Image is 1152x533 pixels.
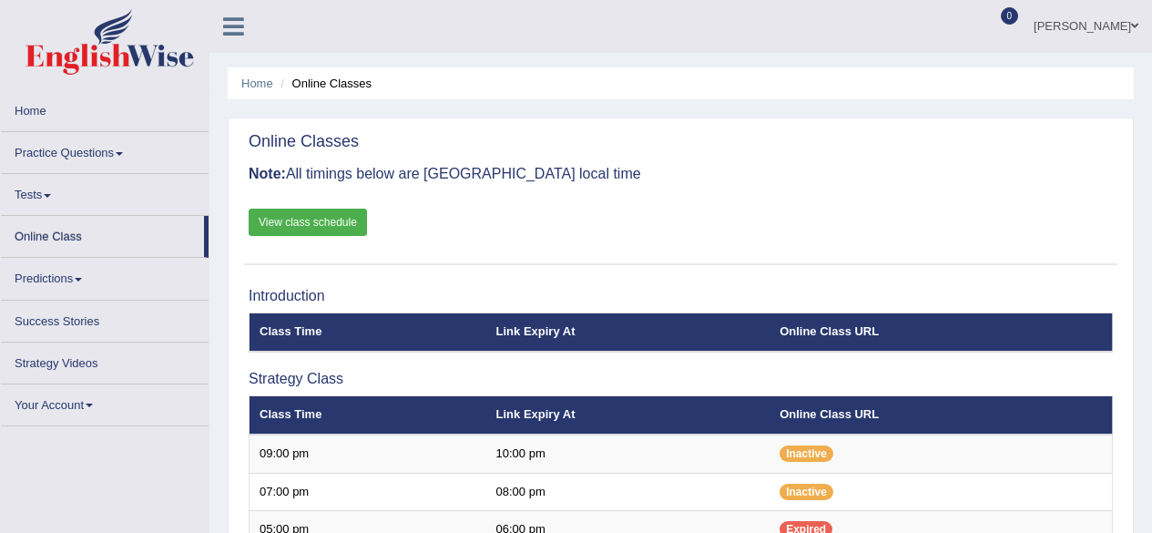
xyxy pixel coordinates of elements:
a: Online Class [1,216,204,251]
a: Success Stories [1,301,209,336]
li: Online Classes [276,75,372,92]
th: Online Class URL [770,396,1112,435]
th: Link Expiry At [486,313,770,352]
span: Inactive [780,446,833,462]
a: Home [1,90,209,126]
th: Link Expiry At [486,396,770,435]
th: Class Time [250,313,486,352]
h2: Online Classes [249,133,359,151]
h3: Strategy Class [249,371,1113,387]
td: 08:00 pm [486,473,770,511]
td: 09:00 pm [250,435,486,473]
td: 10:00 pm [486,435,770,473]
a: Your Account [1,384,209,420]
span: Inactive [780,484,833,500]
th: Class Time [250,396,486,435]
a: View class schedule [249,209,367,236]
h3: Introduction [249,288,1113,304]
h3: All timings below are [GEOGRAPHIC_DATA] local time [249,166,1113,182]
a: Predictions [1,258,209,293]
td: 07:00 pm [250,473,486,511]
th: Online Class URL [770,313,1112,352]
span: 0 [1001,7,1019,25]
b: Note: [249,166,286,181]
a: Practice Questions [1,132,209,168]
a: Strategy Videos [1,343,209,378]
a: Tests [1,174,209,210]
a: Home [241,77,273,90]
